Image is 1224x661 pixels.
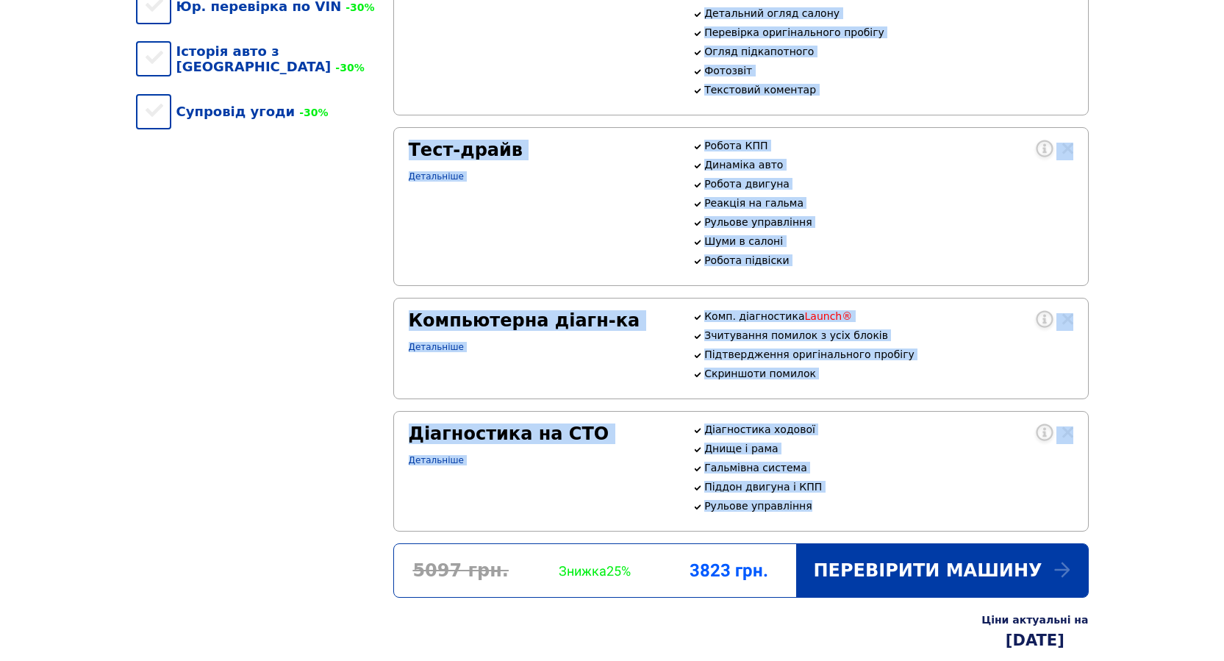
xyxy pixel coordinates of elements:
[409,342,464,352] a: Детальніше
[805,310,853,322] span: Launch®
[981,632,1088,649] div: [DATE]
[704,140,1073,151] p: Робота КПП
[704,462,1073,474] p: Гальмівна система
[136,89,376,134] div: Супровід угоди
[704,178,1073,190] p: Робота двигуна
[394,560,528,581] div: 5097 грн.
[981,614,1088,626] div: Ціни актуальні на
[704,443,1073,454] p: Днище і рама
[409,171,464,182] a: Детальніше
[409,455,464,465] a: Детальніше
[409,424,676,444] div: Діагностика на СТО
[704,216,1073,228] p: Рульове управління
[295,107,328,118] span: -30%
[409,140,676,160] div: Тест-драйв
[704,46,1073,57] p: Огляд підкапотного
[704,235,1073,247] p: Шуми в салоні
[704,310,1073,322] p: Комп. діагностика
[704,349,1073,360] p: Підтвердження оригінального пробігу
[704,424,1073,435] p: Діагностика ходової
[136,29,376,89] div: Історія авто з [GEOGRAPHIC_DATA]
[704,26,1073,38] p: Перевірка оригінального пробігу
[341,1,374,13] span: -30%
[704,368,1073,379] p: Скриншоти помилок
[662,560,795,581] div: 3823 грн.
[704,84,1073,96] p: Текстовий коментар
[528,563,662,579] div: Знижка
[606,563,631,579] span: 25%
[704,500,1073,512] p: Рульове управління
[704,329,1073,341] p: Зчитування помилок з усіх блоків
[704,7,1073,19] p: Детальний огляд салону
[796,544,1088,597] div: Перевірити машину
[704,65,1073,76] p: Фотозвіт
[331,62,364,74] span: -30%
[409,310,676,331] div: Компьютерна діагн-ка
[704,481,1073,493] p: Піддон двигуна і КПП
[704,254,1073,266] p: Робота підвіски
[704,159,1073,171] p: Динаміка авто
[704,197,1073,209] p: Реакція на гальма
